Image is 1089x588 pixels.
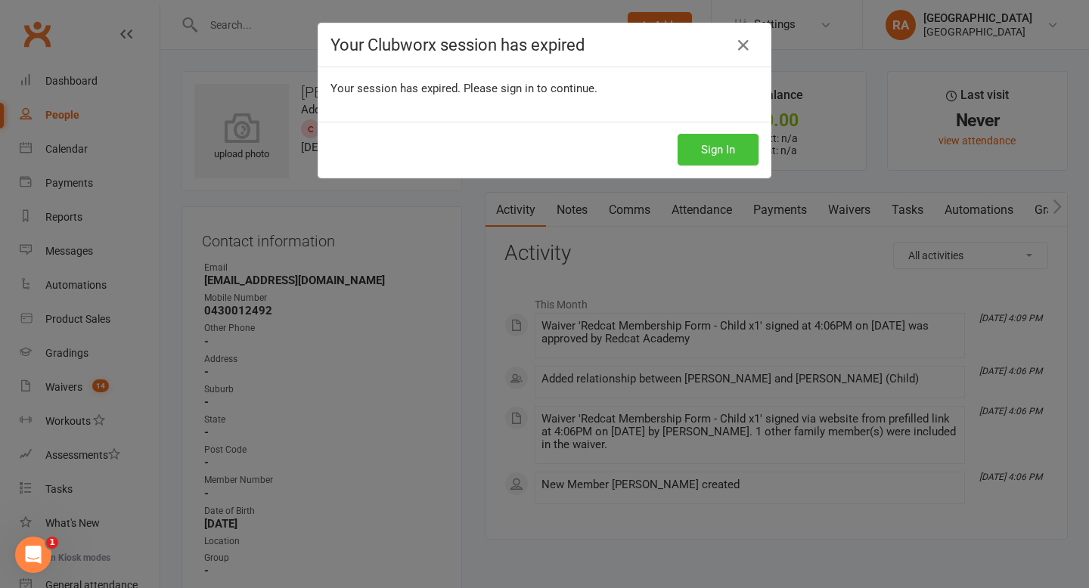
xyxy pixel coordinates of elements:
[330,82,597,95] span: Your session has expired. Please sign in to continue.
[46,537,58,549] span: 1
[15,537,51,573] iframe: Intercom live chat
[731,33,755,57] a: Close
[330,36,759,54] h4: Your Clubworx session has expired
[678,134,759,166] button: Sign In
